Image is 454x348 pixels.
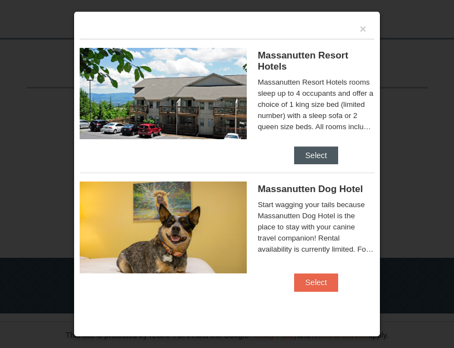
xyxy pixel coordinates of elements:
[294,273,338,291] button: Select
[80,48,247,139] img: 19219026-1-e3b4ac8e.jpg
[258,199,375,255] div: Start wagging your tails because Massanutten Dog Hotel is the place to stay with your canine trav...
[258,77,375,133] div: Massanutten Resort Hotels rooms sleep up to 4 occupants and offer a choice of 1 king size bed (li...
[258,50,348,72] span: Massanutten Resort Hotels
[360,23,367,35] button: ×
[258,184,363,194] span: Massanutten Dog Hotel
[80,182,247,273] img: 27428181-5-81c892a3.jpg
[294,146,338,164] button: Select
